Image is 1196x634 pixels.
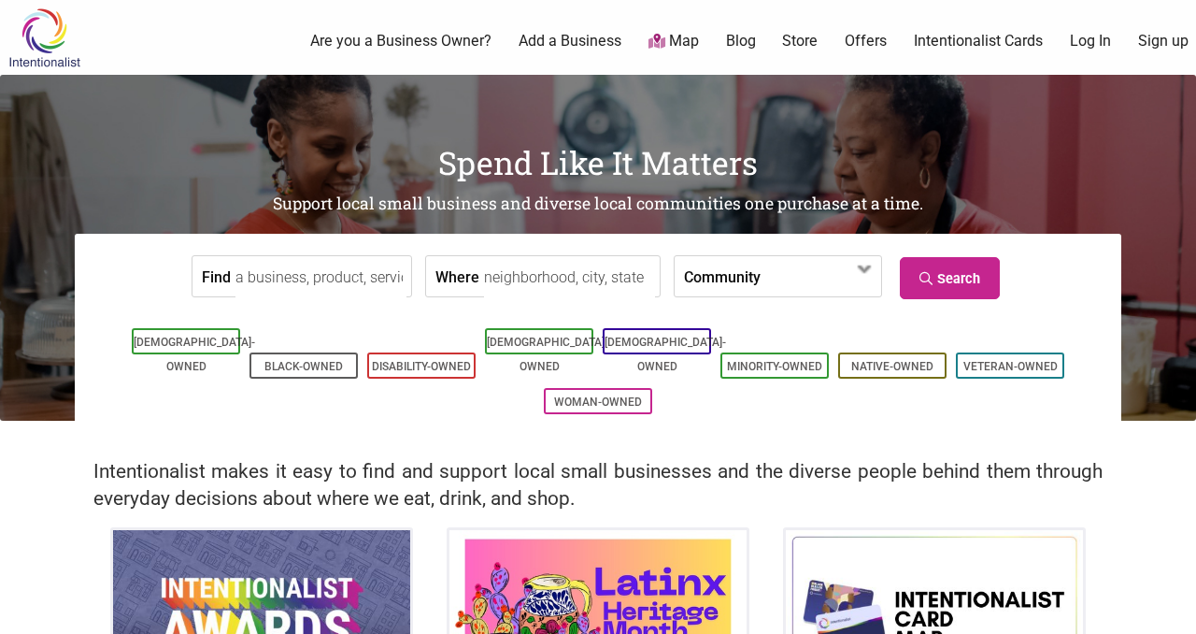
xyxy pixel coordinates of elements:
a: Add a Business [519,31,621,51]
a: [DEMOGRAPHIC_DATA]-Owned [605,336,726,373]
a: Log In [1070,31,1111,51]
a: Map [648,31,699,52]
a: Blog [726,31,756,51]
a: Store [782,31,818,51]
a: [DEMOGRAPHIC_DATA]-Owned [134,336,255,373]
a: Offers [845,31,887,51]
a: Minority-Owned [727,360,822,373]
a: Intentionalist Cards [914,31,1043,51]
a: Search [900,257,1000,299]
input: a business, product, service [235,256,406,298]
label: Find [202,256,231,296]
label: Community [684,256,761,296]
input: neighborhood, city, state [484,256,655,298]
a: Veteran-Owned [963,360,1058,373]
a: Are you a Business Owner? [310,31,491,51]
a: Disability-Owned [372,360,471,373]
h2: Intentionalist makes it easy to find and support local small businesses and the diverse people be... [93,458,1103,512]
a: Black-Owned [264,360,343,373]
a: [DEMOGRAPHIC_DATA]-Owned [487,336,608,373]
a: Sign up [1138,31,1189,51]
label: Where [435,256,479,296]
a: Native-Owned [851,360,933,373]
a: Woman-Owned [554,396,642,409]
